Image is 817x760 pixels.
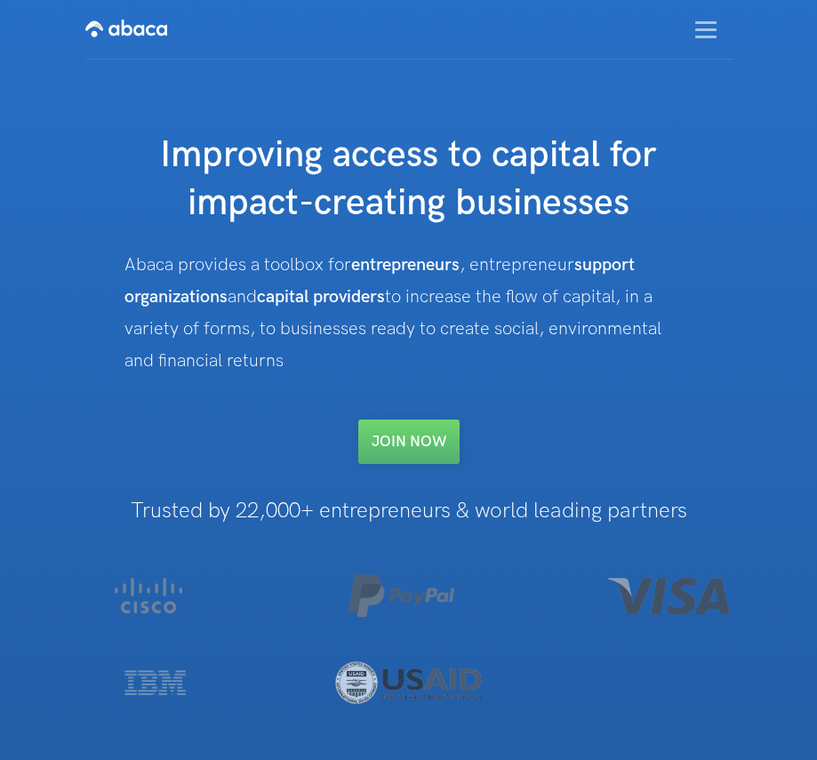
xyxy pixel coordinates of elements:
img: Abaca logo [85,14,167,43]
h1: Improving access to capital for impact-creating businesses [53,132,765,228]
strong: entrepreneurs [351,254,460,276]
div: Abaca provides a toolbox for , entrepreneur and to increase the flow of capital, in a variety of ... [124,249,693,377]
div: menu [679,4,733,54]
a: Join NOW [358,420,460,464]
strong: capital providers [257,286,385,308]
h1: Trusted by 22,000+ entrepreneurs & world leading partners [18,500,799,523]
